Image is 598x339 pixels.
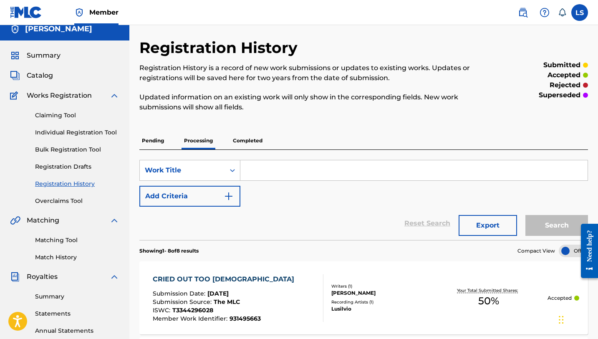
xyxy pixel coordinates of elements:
a: CRIED OUT TOO [DEMOGRAPHIC_DATA]Submission Date:[DATE]Submission Source:The MLCISWC:T3344296028Me... [139,261,588,334]
span: Submission Date : [153,290,207,297]
p: Accepted [548,294,572,302]
img: Top Rightsholder [74,8,84,18]
img: Catalog [10,71,20,81]
span: Submission Source : [153,298,214,306]
p: superseded [539,90,580,100]
div: Notifications [558,8,566,17]
span: The MLC [214,298,240,306]
span: ISWC : [153,306,172,314]
img: Royalties [10,272,20,282]
p: Showing 1 - 8 of 8 results [139,247,199,255]
span: T3344296028 [172,306,213,314]
div: Drag [559,307,564,332]
div: Help [536,4,553,21]
span: Member [89,8,119,17]
a: Overclaims Tool [35,197,119,205]
span: Compact View [517,247,555,255]
button: Export [459,215,517,236]
span: Summary [27,51,61,61]
p: Processing [182,132,215,149]
span: 931495663 [230,315,261,322]
p: Your Total Submitted Shares: [457,287,520,293]
p: accepted [548,70,580,80]
p: Registration History is a record of new work submissions or updates to existing works. Updates or... [139,63,485,83]
span: Catalog [27,71,53,81]
a: Match History [35,253,119,262]
a: Annual Statements [35,326,119,335]
img: expand [109,91,119,101]
h5: Lusilvio Silva [25,24,92,34]
a: Public Search [515,4,531,21]
div: CRIED OUT TOO [DEMOGRAPHIC_DATA] [153,274,298,284]
span: 50 % [478,293,499,309]
div: User Menu [571,4,588,21]
img: MLC Logo [10,6,42,18]
a: Bulk Registration Tool [35,145,119,154]
p: rejected [550,80,580,90]
iframe: Chat Widget [556,299,598,339]
button: Add Criteria [139,186,240,207]
a: Registration History [35,180,119,188]
img: expand [109,272,119,282]
a: Matching Tool [35,236,119,245]
a: Registration Drafts [35,162,119,171]
div: Work Title [145,165,220,175]
form: Search Form [139,160,588,240]
a: Claiming Tool [35,111,119,120]
img: 9d2ae6d4665cec9f34b9.svg [224,191,234,201]
div: [PERSON_NAME] [331,289,430,297]
img: Matching [10,215,20,225]
span: Member Work Identifier : [153,315,230,322]
span: [DATE] [207,290,229,297]
div: Recording Artists ( 1 ) [331,299,430,305]
span: Royalties [27,272,58,282]
img: Summary [10,51,20,61]
p: Updated information on an existing work will only show in the corresponding fields. New work subm... [139,92,485,112]
p: submitted [543,60,580,70]
img: search [518,8,528,18]
div: Lusilvio [331,305,430,313]
a: Statements [35,309,119,318]
img: help [540,8,550,18]
a: Summary [35,292,119,301]
a: Individual Registration Tool [35,128,119,137]
p: Completed [230,132,265,149]
span: Matching [27,215,59,225]
p: Pending [139,132,167,149]
a: SummarySummary [10,51,61,61]
iframe: Resource Center [575,217,598,284]
h2: Registration History [139,38,302,57]
img: expand [109,215,119,225]
div: Writers ( 1 ) [331,283,430,289]
span: Works Registration [27,91,92,101]
img: Accounts [10,24,20,34]
a: CatalogCatalog [10,71,53,81]
img: Works Registration [10,91,21,101]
